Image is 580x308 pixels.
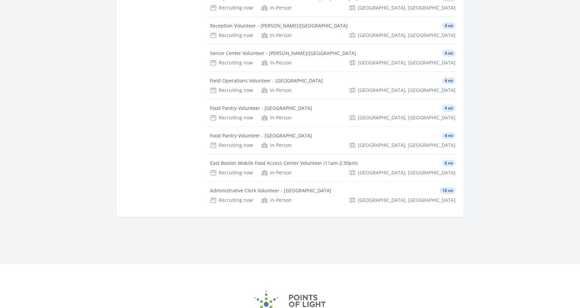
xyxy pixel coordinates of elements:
div: Administrative Clerk Volunteer - [GEOGRAPHIC_DATA] [210,187,331,194]
a: Reception Volunteer - [PERSON_NAME]/[GEOGRAPHIC_DATA] 4 mi Recruiting now In-Person [GEOGRAPHIC_D... [207,17,458,44]
a: Senior Center Volunteer - [PERSON_NAME]/[GEOGRAPHIC_DATA] 4 mi Recruiting now In-Person [GEOGRAPH... [207,44,458,72]
div: In-Person [261,32,292,39]
div: In-Person [261,197,292,204]
div: In-Person [261,4,292,11]
span: [GEOGRAPHIC_DATA], [GEOGRAPHIC_DATA] [358,169,456,176]
span: [GEOGRAPHIC_DATA], [GEOGRAPHIC_DATA] [358,142,456,149]
span: [GEOGRAPHIC_DATA], [GEOGRAPHIC_DATA] [358,197,456,204]
span: [GEOGRAPHIC_DATA], [GEOGRAPHIC_DATA] [358,114,456,121]
div: Recruiting now [210,59,253,66]
div: Food Pantry Volunteer - [GEOGRAPHIC_DATA] [210,105,312,112]
div: East Boston Mobile Food Access Center Volunteer (11am-2:30pm) [210,160,357,167]
div: Food Pantry Volunteer - [GEOGRAPHIC_DATA] [210,132,312,139]
div: In-Person [261,59,292,66]
a: Food Pantry Volunteer - [GEOGRAPHIC_DATA] 4 mi Recruiting now In-Person [GEOGRAPHIC_DATA], [GEOGR... [207,99,458,127]
span: [GEOGRAPHIC_DATA], [GEOGRAPHIC_DATA] [358,59,456,66]
span: [GEOGRAPHIC_DATA], [GEOGRAPHIC_DATA] [358,4,456,11]
div: Recruiting now [210,169,253,176]
span: 6 mi [442,160,456,167]
div: Senior Center Volunteer - [PERSON_NAME]/[GEOGRAPHIC_DATA] [210,50,356,57]
div: In-Person [261,87,292,94]
span: 4 mi [442,132,456,139]
span: 4 mi [442,50,456,57]
div: Recruiting now [210,4,253,11]
a: Administrative Clerk Volunteer - [GEOGRAPHIC_DATA] 10 mi Recruiting now In-Person [GEOGRAPHIC_DAT... [207,182,458,209]
span: 10 mi [440,187,456,194]
div: Reception Volunteer - [PERSON_NAME]/[GEOGRAPHIC_DATA] [210,22,348,29]
span: 4 mi [442,77,456,84]
span: [GEOGRAPHIC_DATA], [GEOGRAPHIC_DATA] [358,32,456,39]
div: In-Person [261,142,292,149]
div: Recruiting now [210,142,253,149]
a: Food Pantry Volunteer - [GEOGRAPHIC_DATA] 4 mi Recruiting now In-Person [GEOGRAPHIC_DATA], [GEOGR... [207,127,458,154]
div: Recruiting now [210,114,253,121]
div: In-Person [261,169,292,176]
span: [GEOGRAPHIC_DATA], [GEOGRAPHIC_DATA] [358,87,456,94]
a: East Boston Mobile Food Access Center Volunteer (11am-2:30pm) 6 mi Recruiting now In-Person [GEOG... [207,154,458,181]
div: In-Person [261,114,292,121]
div: Field Operations Volunteer - [GEOGRAPHIC_DATA] [210,77,323,84]
span: 4 mi [442,105,456,112]
span: 4 mi [442,22,456,29]
div: Recruiting now [210,197,253,204]
div: Recruiting now [210,32,253,39]
div: Recruiting now [210,87,253,94]
a: Field Operations Volunteer - [GEOGRAPHIC_DATA] 4 mi Recruiting now In-Person [GEOGRAPHIC_DATA], [... [207,72,458,99]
